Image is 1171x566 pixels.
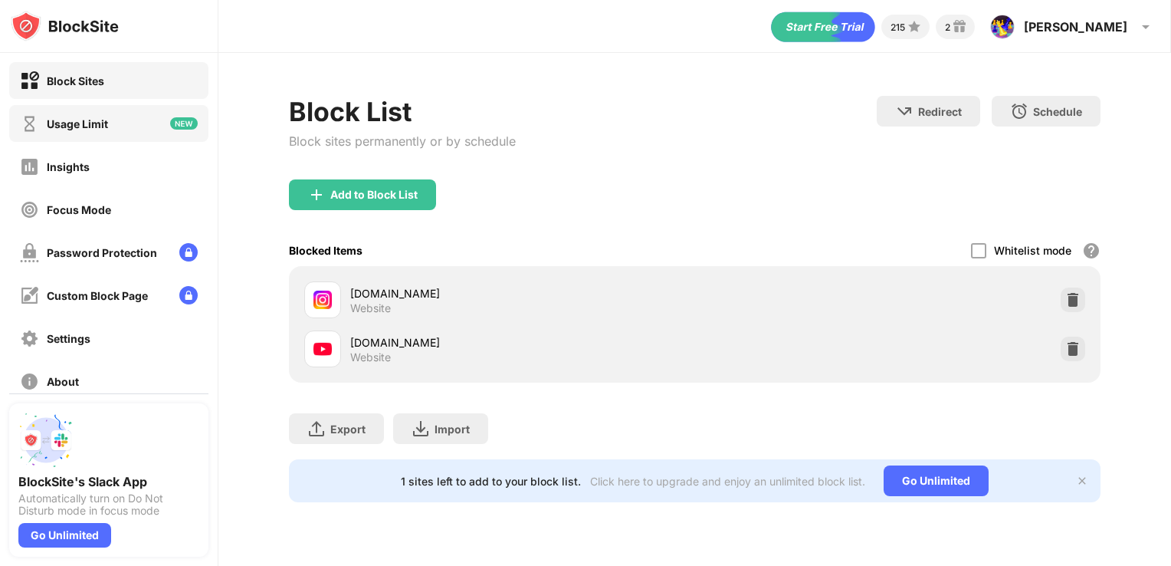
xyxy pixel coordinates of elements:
[47,289,148,302] div: Custom Block Page
[884,466,989,496] div: Go Unlimited
[47,74,104,87] div: Block Sites
[350,285,695,301] div: [DOMAIN_NAME]
[289,244,362,257] div: Blocked Items
[950,18,969,36] img: reward-small.svg
[170,117,198,130] img: new-icon.svg
[350,350,391,364] div: Website
[11,11,119,41] img: logo-blocksite.svg
[289,133,516,149] div: Block sites permanently or by schedule
[20,114,39,133] img: time-usage-off.svg
[330,189,418,201] div: Add to Block List
[18,492,199,517] div: Automatically turn on Do Not Disturb mode in focus mode
[990,15,1015,39] img: ACg8ocIgQomXuF9W-WYJh_TzM1iTVWrv3WaoZBoUrw9YtA-MpPE9oG9s=s96-c
[771,12,875,42] div: animation
[18,474,199,489] div: BlockSite's Slack App
[47,246,157,259] div: Password Protection
[313,340,332,358] img: favicons
[20,157,39,176] img: insights-off.svg
[289,96,516,127] div: Block List
[590,475,865,488] div: Click here to upgrade and enjoy an unlimited block list.
[330,423,366,436] div: Export
[918,105,962,118] div: Redirect
[18,413,74,468] img: push-slack.svg
[313,291,332,309] img: favicons
[20,286,39,305] img: customize-block-page-off.svg
[1033,105,1082,118] div: Schedule
[47,203,111,216] div: Focus Mode
[1076,475,1088,487] img: x-button.svg
[891,21,905,33] div: 215
[47,160,90,173] div: Insights
[20,71,39,90] img: block-on.svg
[1024,19,1127,35] div: [PERSON_NAME]
[47,332,90,345] div: Settings
[47,375,79,388] div: About
[350,334,695,350] div: [DOMAIN_NAME]
[179,286,198,304] img: lock-menu.svg
[350,301,391,315] div: Website
[179,243,198,262] img: lock-menu.svg
[47,117,108,130] div: Usage Limit
[401,475,581,488] div: 1 sites left to add to your block list.
[945,21,950,33] div: 2
[905,18,923,36] img: points-small.svg
[20,372,39,391] img: about-off.svg
[20,200,39,219] img: focus-off.svg
[18,523,111,548] div: Go Unlimited
[20,329,39,348] img: settings-off.svg
[994,244,1071,257] div: Whitelist mode
[20,243,39,262] img: password-protection-off.svg
[435,423,470,436] div: Import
